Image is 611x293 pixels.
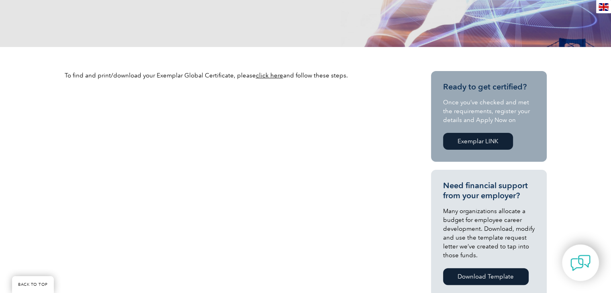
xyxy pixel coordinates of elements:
[12,276,54,293] a: BACK TO TOP
[256,72,283,79] a: click here
[443,181,535,201] h3: Need financial support from your employer?
[443,268,529,285] a: Download Template
[443,133,513,150] a: Exemplar LINK
[443,98,535,124] p: Once you’ve checked and met the requirements, register your details and Apply Now on
[599,3,609,11] img: en
[443,82,535,92] h3: Ready to get certified?
[570,253,591,273] img: contact-chat.png
[65,71,402,80] p: To find and print/download your Exemplar Global Certificate, please and follow these steps.
[443,207,535,260] p: Many organizations allocate a budget for employee career development. Download, modify and use th...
